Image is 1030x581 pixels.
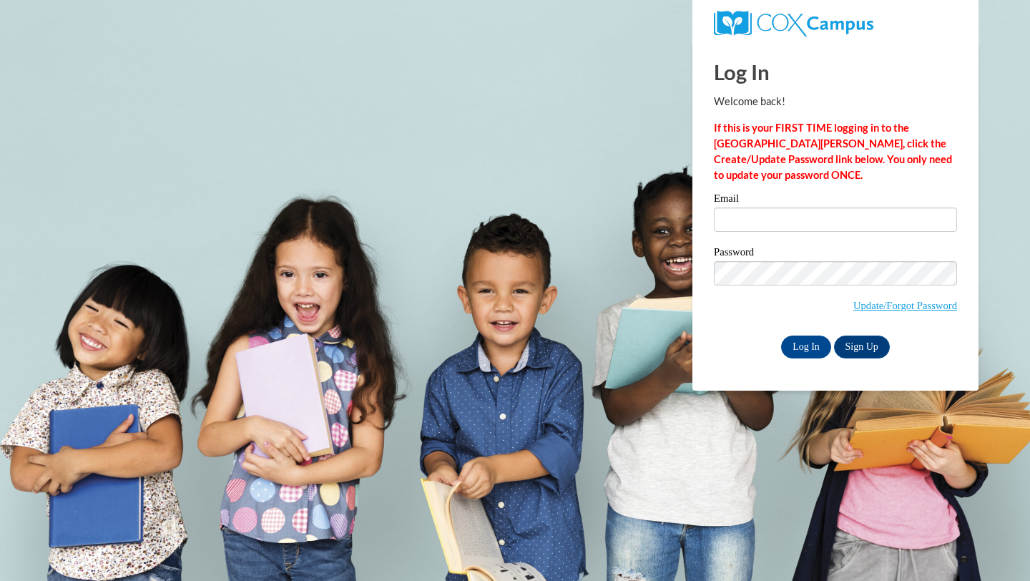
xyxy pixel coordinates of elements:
img: COX Campus [714,11,873,36]
h1: Log In [714,57,957,87]
a: Sign Up [834,336,890,358]
label: Password [714,247,957,261]
input: Log In [781,336,831,358]
strong: If this is your FIRST TIME logging in to the [GEOGRAPHIC_DATA][PERSON_NAME], click the Create/Upd... [714,122,952,181]
a: Update/Forgot Password [853,300,957,311]
p: Welcome back! [714,94,957,109]
a: COX Campus [714,16,873,29]
label: Email [714,193,957,207]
